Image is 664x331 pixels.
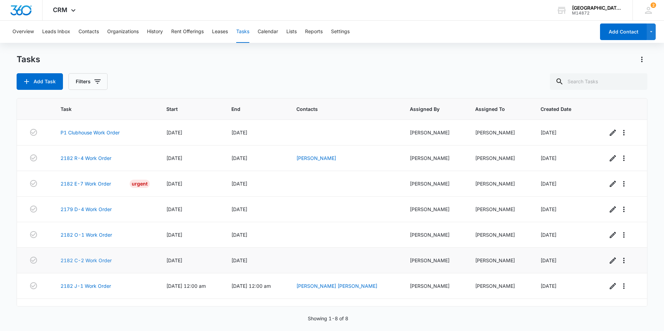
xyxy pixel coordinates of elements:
[410,282,459,290] div: [PERSON_NAME]
[61,129,120,136] a: P1 Clubhouse Work Order
[166,130,182,135] span: [DATE]
[475,129,524,136] div: [PERSON_NAME]
[410,105,449,113] span: Assigned By
[17,73,63,90] button: Add Task
[572,11,622,16] div: account id
[331,21,350,43] button: Settings
[541,181,556,187] span: [DATE]
[171,21,204,43] button: Rent Offerings
[61,282,111,290] a: 2182 J-1 Work Order
[231,232,247,238] span: [DATE]
[231,206,247,212] span: [DATE]
[147,21,163,43] button: History
[166,105,205,113] span: Start
[541,283,556,289] span: [DATE]
[212,21,228,43] button: Leases
[636,54,647,65] button: Actions
[53,6,67,13] span: CRM
[475,282,524,290] div: [PERSON_NAME]
[541,232,556,238] span: [DATE]
[296,155,336,161] a: [PERSON_NAME]
[79,21,99,43] button: Contacts
[130,180,150,188] div: Urgent
[166,232,182,238] span: [DATE]
[258,21,278,43] button: Calendar
[475,257,524,264] div: [PERSON_NAME]
[166,181,182,187] span: [DATE]
[550,73,647,90] input: Search Tasks
[61,180,111,187] a: 2182 E-7 Work Order
[61,231,112,238] a: 2182 O-1 Work Order
[286,21,297,43] button: Lists
[541,257,556,263] span: [DATE]
[410,206,459,213] div: [PERSON_NAME]
[61,105,140,113] span: Task
[410,154,459,162] div: [PERSON_NAME]
[296,105,383,113] span: Contacts
[572,5,622,11] div: account name
[12,21,34,43] button: Overview
[305,21,323,43] button: Reports
[475,105,514,113] span: Assigned To
[107,21,139,43] button: Organizations
[231,257,247,263] span: [DATE]
[475,154,524,162] div: [PERSON_NAME]
[236,21,249,43] button: Tasks
[231,283,271,289] span: [DATE] 12:00 am
[61,154,111,162] a: 2182 R-4 Work Order
[541,155,556,161] span: [DATE]
[61,257,112,264] a: 2182 C-2 Work Order
[166,257,182,263] span: [DATE]
[61,206,112,213] a: 2179 D-4 Work Order
[541,105,581,113] span: Created Date
[475,231,524,238] div: [PERSON_NAME]
[296,283,377,289] a: [PERSON_NAME] [PERSON_NAME]
[42,21,70,43] button: Leads Inbox
[541,130,556,135] span: [DATE]
[410,180,459,187] div: [PERSON_NAME]
[651,2,656,8] span: 2
[17,54,40,65] h1: Tasks
[231,105,270,113] span: End
[541,206,556,212] span: [DATE]
[651,2,656,8] div: notifications count
[475,206,524,213] div: [PERSON_NAME]
[68,73,108,90] button: Filters
[166,206,182,212] span: [DATE]
[231,130,247,135] span: [DATE]
[308,315,348,322] p: Showing 1-8 of 8
[166,155,182,161] span: [DATE]
[410,231,459,238] div: [PERSON_NAME]
[600,23,647,40] button: Add Contact
[475,180,524,187] div: [PERSON_NAME]
[231,155,247,161] span: [DATE]
[410,257,459,264] div: [PERSON_NAME]
[166,283,206,289] span: [DATE] 12:00 am
[231,181,247,187] span: [DATE]
[410,129,459,136] div: [PERSON_NAME]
